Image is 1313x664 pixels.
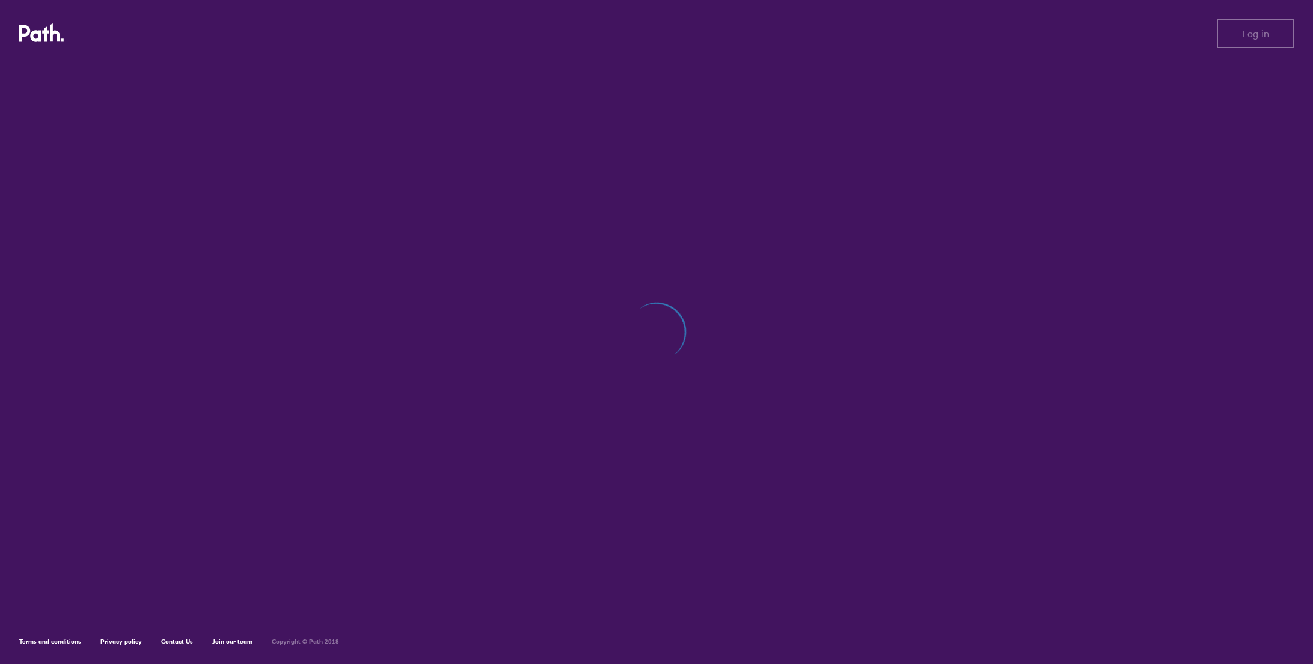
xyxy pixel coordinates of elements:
button: Log in [1217,19,1294,48]
span: Log in [1242,28,1269,39]
a: Terms and conditions [19,638,81,645]
a: Privacy policy [100,638,142,645]
h6: Copyright © Path 2018 [272,638,339,645]
a: Contact Us [161,638,193,645]
a: Join our team [212,638,252,645]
